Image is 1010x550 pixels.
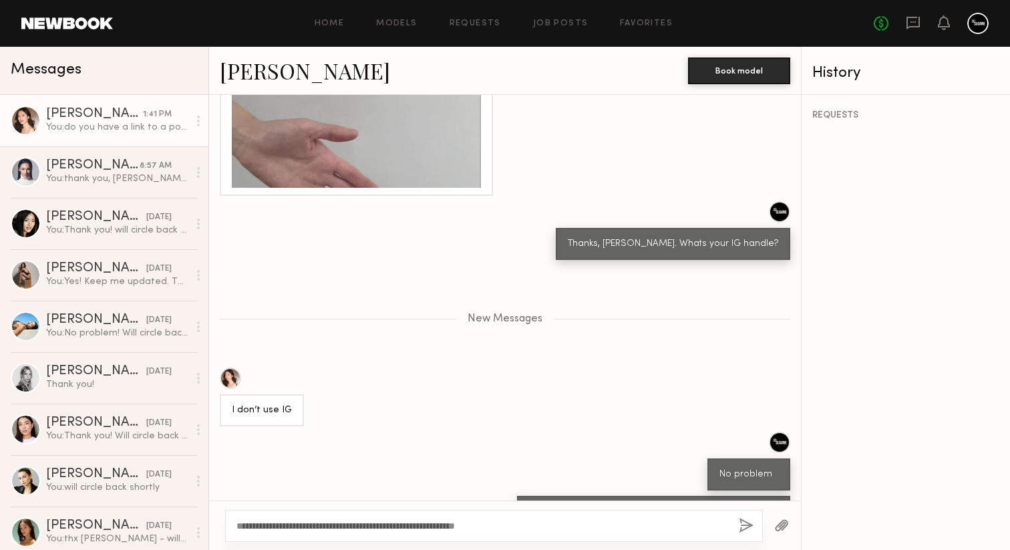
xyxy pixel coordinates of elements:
[315,19,345,28] a: Home
[812,65,999,81] div: History
[533,19,588,28] a: Job Posts
[688,64,790,76] a: Book model
[568,237,778,252] div: Thanks, [PERSON_NAME]. Whats your IG handle?
[146,520,172,533] div: [DATE]
[688,57,790,84] button: Book model
[11,62,81,78] span: Messages
[46,108,143,121] div: [PERSON_NAME]
[146,417,172,430] div: [DATE]
[46,313,146,327] div: [PERSON_NAME]
[46,533,188,545] div: You: thx [PERSON_NAME] - will circle back shortly!
[146,211,172,224] div: [DATE]
[146,468,172,481] div: [DATE]
[46,275,188,288] div: You: Yes! Keep me updated. Thanks!
[46,262,146,275] div: [PERSON_NAME]
[376,19,417,28] a: Models
[46,224,188,237] div: You: Thank you! will circle back shortly!
[46,121,188,134] div: You: do you have a link to a portfolio or website? outside of newbook?
[46,468,146,481] div: [PERSON_NAME]
[46,416,146,430] div: [PERSON_NAME]
[232,403,292,418] div: I don’t use IG
[146,366,172,378] div: [DATE]
[46,430,188,442] div: You: Thank you! Will circle back asap
[146,263,172,275] div: [DATE]
[146,314,172,327] div: [DATE]
[620,19,673,28] a: Favorites
[46,378,188,391] div: Thank you!
[719,467,778,483] div: No problem
[450,19,501,28] a: Requests
[140,160,172,172] div: 8:57 AM
[46,172,188,185] div: You: thank you, [PERSON_NAME]! I will get back to you asap
[46,481,188,494] div: You: will circle back shortly
[468,313,542,325] span: New Messages
[46,365,146,378] div: [PERSON_NAME]
[143,108,172,121] div: 1:41 PM
[46,211,146,224] div: [PERSON_NAME]
[220,56,390,85] a: [PERSON_NAME]
[46,519,146,533] div: [PERSON_NAME]
[46,159,140,172] div: [PERSON_NAME]
[46,327,188,339] div: You: No problem! Will circle back asap!
[812,111,999,120] div: REQUESTS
